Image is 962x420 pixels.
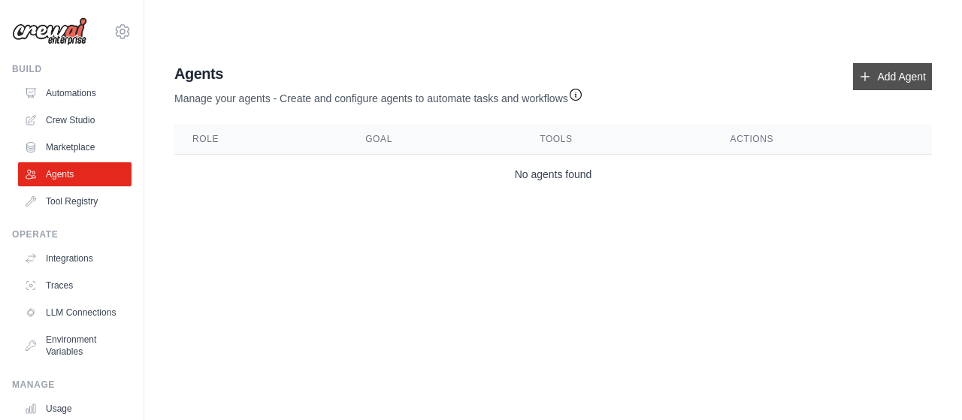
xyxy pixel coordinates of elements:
[18,273,132,298] a: Traces
[18,81,132,105] a: Automations
[18,135,132,159] a: Marketplace
[12,379,132,391] div: Manage
[853,63,932,90] a: Add Agent
[12,17,87,46] img: Logo
[174,84,583,106] p: Manage your agents - Create and configure agents to automate tasks and workflows
[347,124,522,155] th: Goal
[18,328,132,364] a: Environment Variables
[12,63,132,75] div: Build
[522,124,712,155] th: Tools
[712,124,932,155] th: Actions
[18,108,132,132] a: Crew Studio
[174,124,347,155] th: Role
[12,228,132,240] div: Operate
[18,246,132,270] a: Integrations
[174,155,932,195] td: No agents found
[174,63,583,84] h2: Agents
[18,189,132,213] a: Tool Registry
[18,301,132,325] a: LLM Connections
[18,162,132,186] a: Agents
